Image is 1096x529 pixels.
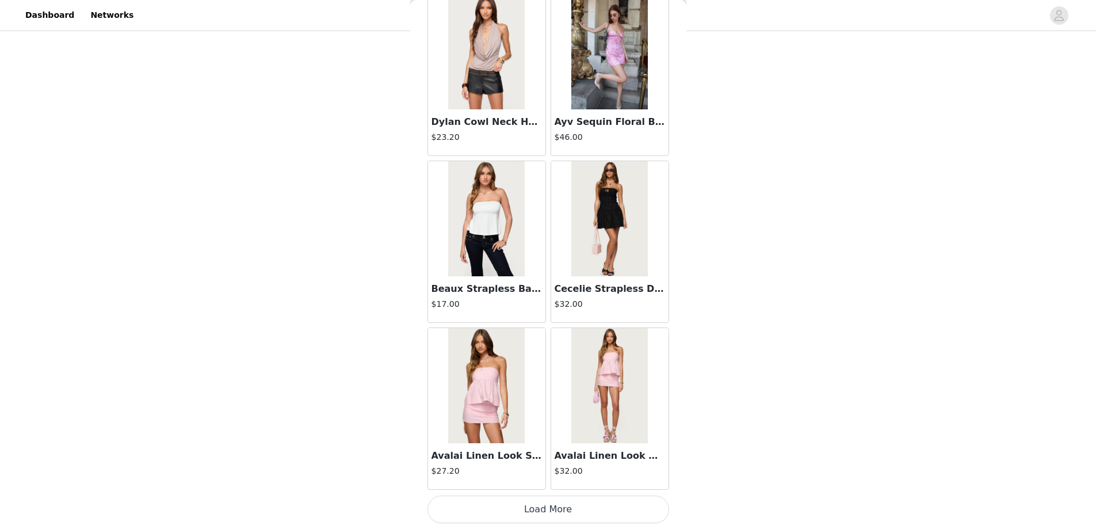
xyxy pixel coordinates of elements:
img: Avalai Linen Look Mini Skort [571,328,648,443]
img: Avalai Linen Look Strapless Babydoll Top [448,328,525,443]
h3: Avalai Linen Look Mini Skort [555,449,665,463]
h3: Dylan Cowl Neck Halter Top [431,115,542,129]
div: avatar [1053,6,1064,25]
a: Dashboard [18,2,81,28]
h4: $32.00 [555,465,665,477]
h4: $17.00 [431,298,542,310]
button: Load More [427,496,669,523]
h4: $23.20 [431,131,542,143]
h4: $46.00 [555,131,665,143]
a: Networks [83,2,140,28]
img: Beaux Strapless Babydoll Top [448,161,525,276]
h3: Beaux Strapless Babydoll Top [431,282,542,296]
h4: $27.20 [431,465,542,477]
h4: $32.00 [555,298,665,310]
h3: Avalai Linen Look Strapless Babydoll Top [431,449,542,463]
img: Cecelie Strapless Drop Waist Mini Dress [571,161,648,276]
h3: Ayv Sequin Floral Backless Mini Dress [555,115,665,129]
h3: Cecelie Strapless Drop Waist Mini Dress [555,282,665,296]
